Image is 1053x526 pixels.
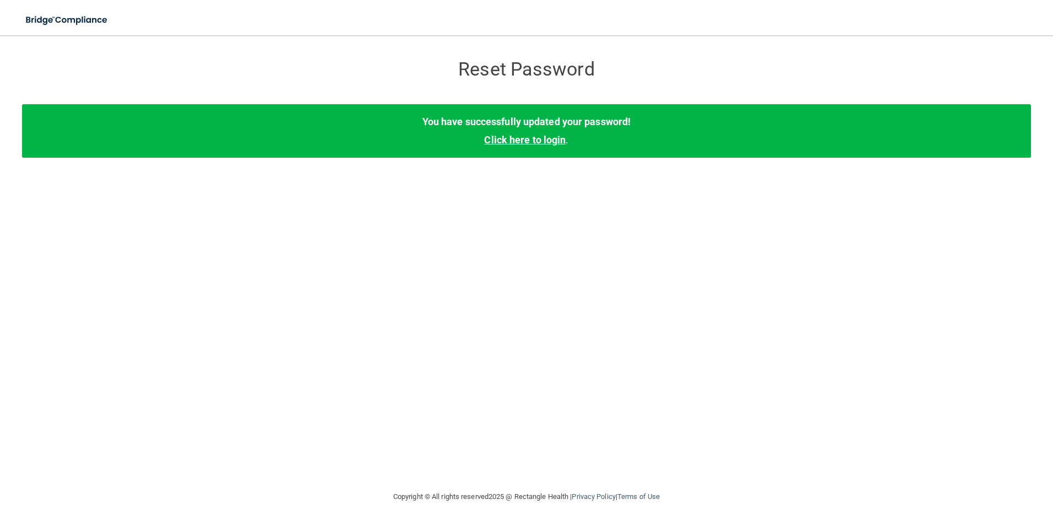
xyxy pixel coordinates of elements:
[422,116,631,127] b: You have successfully updated your password!
[325,59,728,79] h3: Reset Password
[572,492,615,501] a: Privacy Policy
[22,104,1031,157] div: .
[17,9,118,31] img: bridge_compliance_login_screen.278c3ca4.svg
[325,479,728,514] div: Copyright © All rights reserved 2025 @ Rectangle Health | |
[617,492,660,501] a: Terms of Use
[484,134,566,146] a: Click here to login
